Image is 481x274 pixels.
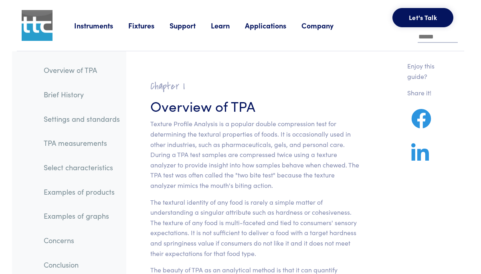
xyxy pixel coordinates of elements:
a: Applications [245,20,301,30]
p: Texture Profile Analysis is a popular double compression test for determining the textural proper... [150,119,359,190]
p: Enjoy this guide? [407,61,445,81]
a: Instruments [74,20,128,30]
a: Select characteristics [37,158,126,177]
a: Concerns [37,231,126,250]
a: Conclusion [37,256,126,274]
a: Company [301,20,349,30]
p: Share it! [407,88,445,98]
a: Settings and standards [37,110,126,128]
a: Examples of products [37,183,126,201]
a: TPA measurements [37,134,126,152]
h2: Chapter I [150,80,359,93]
img: ttc_logo_1x1_v1.0.png [22,10,53,41]
a: Examples of graphs [37,207,126,225]
p: The textural identity of any food is rarely a simple matter of understanding a singular attribute... [150,197,359,259]
a: Learn [211,20,245,30]
a: Brief History [37,85,126,104]
a: Share on LinkedIn [407,153,433,163]
a: Support [170,20,211,30]
a: Fixtures [128,20,170,30]
button: Let's Talk [392,8,453,27]
h3: Overview of TPA [150,96,359,115]
a: Overview of TPA [37,61,126,79]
